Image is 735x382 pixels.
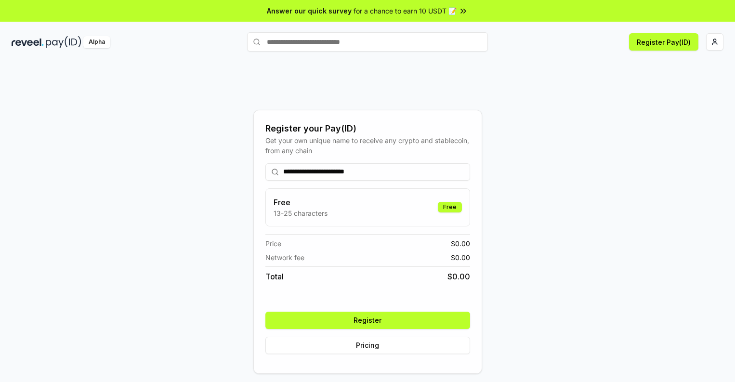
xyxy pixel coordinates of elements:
[46,36,81,48] img: pay_id
[354,6,457,16] span: for a chance to earn 10 USDT 📝
[265,122,470,135] div: Register your Pay(ID)
[265,312,470,329] button: Register
[451,238,470,249] span: $ 0.00
[265,135,470,156] div: Get your own unique name to receive any crypto and stablecoin, from any chain
[629,33,698,51] button: Register Pay(ID)
[274,197,328,208] h3: Free
[265,271,284,282] span: Total
[447,271,470,282] span: $ 0.00
[83,36,110,48] div: Alpha
[12,36,44,48] img: reveel_dark
[438,202,462,212] div: Free
[265,238,281,249] span: Price
[274,208,328,218] p: 13-25 characters
[267,6,352,16] span: Answer our quick survey
[451,252,470,263] span: $ 0.00
[265,252,304,263] span: Network fee
[265,337,470,354] button: Pricing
